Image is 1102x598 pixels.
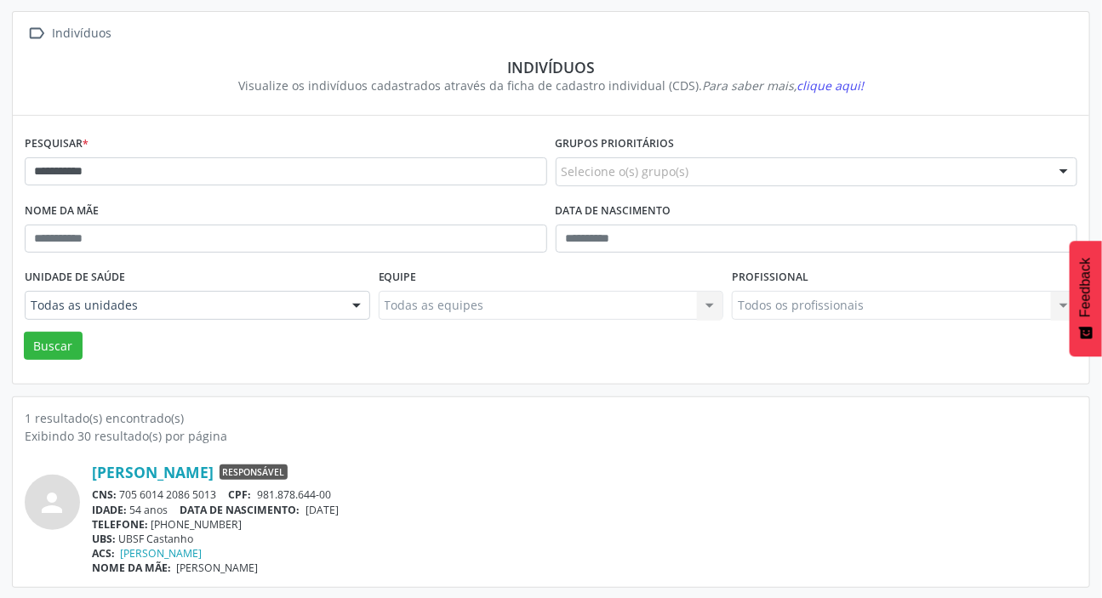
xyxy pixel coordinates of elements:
button: Feedback - Mostrar pesquisa [1070,241,1102,356]
div: [PHONE_NUMBER] [92,517,1077,532]
span: IDADE: [92,503,127,517]
label: Profissional [732,265,808,291]
span: Selecione o(s) grupo(s) [562,162,689,180]
span: UBS: [92,532,116,546]
div: Visualize os indivíduos cadastrados através da ficha de cadastro individual (CDS). [37,77,1065,94]
span: [PERSON_NAME] [177,561,259,575]
span: CPF: [229,487,252,502]
span: Todas as unidades [31,297,335,314]
span: DATA DE NASCIMENTO: [180,503,300,517]
div: Exibindo 30 resultado(s) por página [25,427,1077,445]
i: person [37,487,68,518]
button: Buscar [24,332,83,361]
label: Unidade de saúde [25,265,125,291]
i: Para saber mais, [702,77,864,94]
span: CNS: [92,487,117,502]
span: TELEFONE: [92,517,148,532]
label: Grupos prioritários [556,131,675,157]
div: Indivíduos [37,58,1065,77]
div: 1 resultado(s) encontrado(s) [25,409,1077,427]
div: Indivíduos [49,21,115,46]
a:  Indivíduos [25,21,115,46]
a: [PERSON_NAME] [121,546,203,561]
span: NOME DA MÃE: [92,561,171,575]
label: Pesquisar [25,131,89,157]
span: clique aqui! [797,77,864,94]
a: [PERSON_NAME] [92,463,214,481]
span: Responsável [220,464,288,480]
div: UBSF Castanho [92,532,1077,546]
span: Feedback [1078,258,1093,317]
span: [DATE] [305,503,339,517]
label: Data de nascimento [556,198,671,225]
span: ACS: [92,546,115,561]
i:  [25,21,49,46]
div: 705 6014 2086 5013 [92,487,1077,502]
label: Nome da mãe [25,198,99,225]
div: 54 anos [92,503,1077,517]
span: 981.878.644-00 [257,487,331,502]
label: Equipe [379,265,417,291]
